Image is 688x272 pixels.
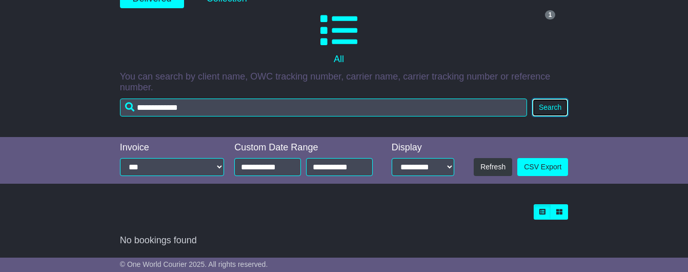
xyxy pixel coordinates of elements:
div: Invoice [120,142,225,153]
div: No bookings found [120,235,569,246]
button: Refresh [474,158,512,176]
span: 1 [545,10,556,20]
span: © One World Courier 2025. All rights reserved. [120,260,268,268]
p: You can search by client name, OWC tracking number, carrier name, carrier tracking number or refe... [120,71,569,93]
div: Custom Date Range [234,142,377,153]
a: 1 All [120,8,558,69]
button: Search [532,99,568,116]
div: Display [392,142,454,153]
a: CSV Export [517,158,568,176]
